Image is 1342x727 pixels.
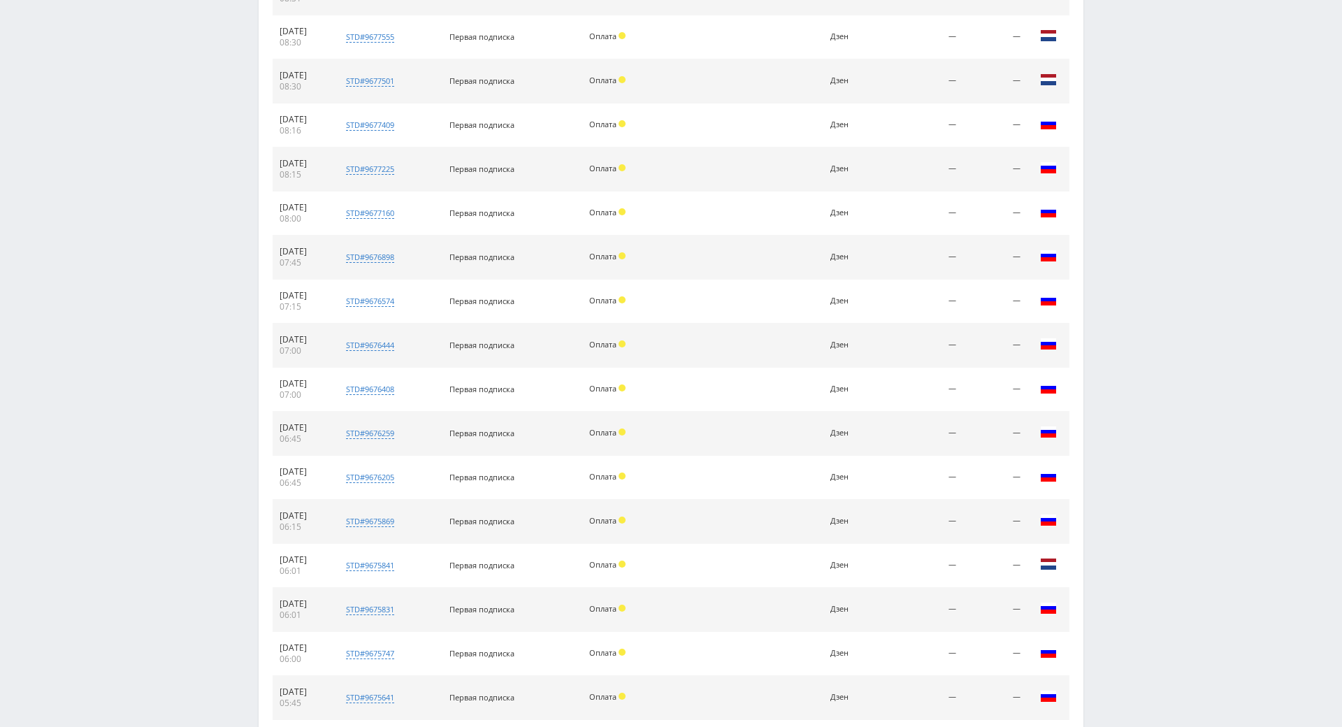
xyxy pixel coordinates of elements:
[449,516,514,526] span: Первая подписка
[963,15,1027,59] td: —
[280,686,326,698] div: [DATE]
[619,340,626,347] span: Холд
[589,647,616,658] span: Оплата
[963,632,1027,676] td: —
[589,119,616,129] span: Оплата
[619,649,626,656] span: Холд
[830,76,878,85] div: Дзен
[346,252,394,263] div: std#9676898
[884,59,963,103] td: —
[884,588,963,632] td: —
[346,472,394,483] div: std#9676205
[280,158,326,169] div: [DATE]
[280,598,326,610] div: [DATE]
[884,147,963,192] td: —
[830,649,878,658] div: Дзен
[449,164,514,174] span: Первая подписка
[280,290,326,301] div: [DATE]
[619,561,626,568] span: Холд
[280,654,326,665] div: 06:00
[830,120,878,129] div: Дзен
[884,676,963,720] td: —
[1040,600,1057,617] img: rus.png
[280,566,326,577] div: 06:01
[963,368,1027,412] td: —
[280,114,326,125] div: [DATE]
[963,412,1027,456] td: —
[963,280,1027,324] td: —
[884,500,963,544] td: —
[830,32,878,41] div: Дзен
[449,604,514,614] span: Первая подписка
[884,280,963,324] td: —
[1040,291,1057,308] img: rus.png
[449,692,514,703] span: Первая подписка
[619,517,626,524] span: Холд
[1040,247,1057,264] img: rus.png
[1040,115,1057,132] img: rus.png
[449,560,514,570] span: Первая подписка
[346,648,394,659] div: std#9675747
[963,103,1027,147] td: —
[449,472,514,482] span: Первая подписка
[1040,380,1057,396] img: rus.png
[1040,688,1057,705] img: rus.png
[1040,159,1057,176] img: rus.png
[1040,71,1057,88] img: nld.png
[589,427,616,438] span: Оплата
[619,32,626,39] span: Холд
[280,345,326,357] div: 07:00
[884,324,963,368] td: —
[280,477,326,489] div: 06:45
[963,588,1027,632] td: —
[589,207,616,217] span: Оплата
[884,236,963,280] td: —
[280,554,326,566] div: [DATE]
[963,59,1027,103] td: —
[346,384,394,395] div: std#9676408
[1040,27,1057,44] img: nld.png
[830,473,878,482] div: Дзен
[346,75,394,87] div: std#9677501
[1040,512,1057,528] img: rus.png
[589,339,616,350] span: Оплата
[346,164,394,175] div: std#9677225
[449,384,514,394] span: Первая подписка
[619,164,626,171] span: Холд
[884,412,963,456] td: —
[280,125,326,136] div: 08:16
[346,516,394,527] div: std#9675869
[280,37,326,48] div: 08:30
[346,31,394,43] div: std#9677555
[346,208,394,219] div: std#9677160
[346,692,394,703] div: std#9675641
[619,208,626,215] span: Холд
[449,648,514,658] span: Первая подписка
[884,544,963,588] td: —
[619,76,626,83] span: Холд
[589,603,616,614] span: Оплата
[449,252,514,262] span: Первая подписка
[280,389,326,401] div: 07:00
[449,208,514,218] span: Первая подписка
[830,605,878,614] div: Дзен
[619,252,626,259] span: Холд
[884,456,963,500] td: —
[884,103,963,147] td: —
[884,632,963,676] td: —
[963,236,1027,280] td: —
[280,257,326,268] div: 07:45
[280,334,326,345] div: [DATE]
[280,510,326,521] div: [DATE]
[346,296,394,307] div: std#9676574
[884,368,963,412] td: —
[619,473,626,480] span: Холд
[346,340,394,351] div: std#9676444
[280,301,326,312] div: 07:15
[830,693,878,702] div: Дзен
[449,75,514,86] span: Первая подписка
[1040,203,1057,220] img: rus.png
[589,471,616,482] span: Оплата
[280,202,326,213] div: [DATE]
[589,383,616,394] span: Оплата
